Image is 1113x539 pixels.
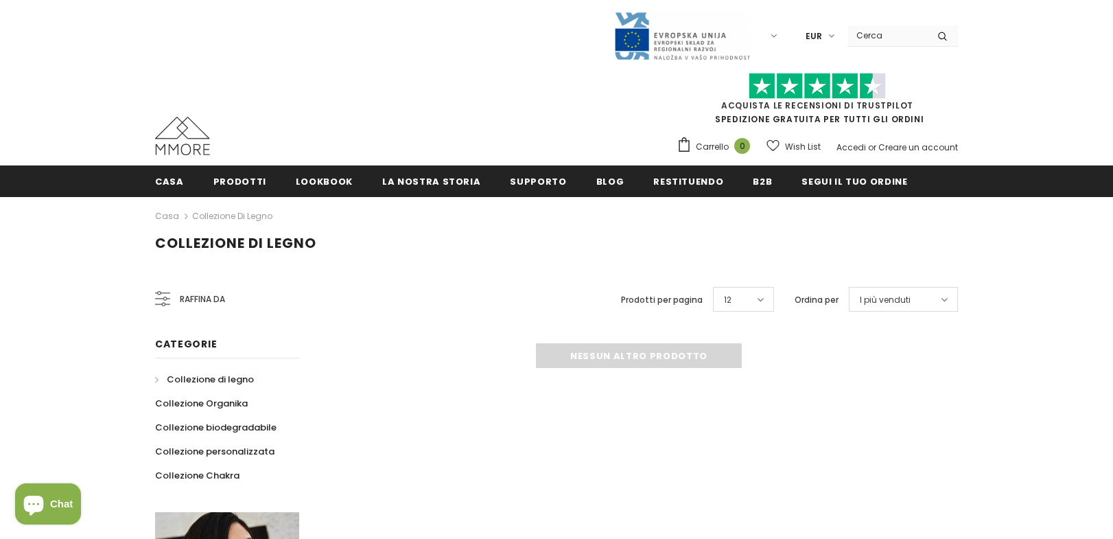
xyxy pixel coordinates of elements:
a: Casa [155,165,184,196]
a: Creare un account [878,141,958,153]
span: B2B [753,175,772,188]
a: B2B [753,165,772,196]
a: Lookbook [296,165,353,196]
span: I più venduti [860,293,911,307]
img: Javni Razpis [613,11,751,61]
a: Collezione di legno [155,367,254,391]
span: Collezione biodegradabile [155,421,277,434]
a: Collezione biodegradabile [155,415,277,439]
a: Collezione personalizzata [155,439,274,463]
a: Wish List [766,135,821,159]
a: Javni Razpis [613,30,751,41]
span: SPEDIZIONE GRATUITA PER TUTTI GLI ORDINI [677,79,958,125]
span: Carrello [696,140,729,154]
a: supporto [510,165,566,196]
span: Casa [155,175,184,188]
span: Lookbook [296,175,353,188]
span: Blog [596,175,624,188]
a: Blog [596,165,624,196]
a: Casa [155,208,179,225]
span: 0 [734,138,750,154]
a: Collezione di legno [192,210,272,222]
span: Collezione Organika [155,397,248,410]
a: Prodotti [213,165,266,196]
span: Collezione di legno [167,373,254,386]
span: Restituendo [653,175,723,188]
img: Fidati di Pilot Stars [749,73,886,100]
a: Collezione Organika [155,391,248,415]
span: supporto [510,175,566,188]
span: 12 [724,293,731,307]
span: Categorie [155,337,217,351]
span: Prodotti [213,175,266,188]
span: EUR [806,30,822,43]
a: Carrello 0 [677,137,757,157]
span: Collezione di legno [155,233,316,253]
a: Acquista le recensioni di TrustPilot [721,100,913,111]
a: Accedi [836,141,866,153]
a: Collezione Chakra [155,463,239,488]
span: La nostra storia [382,175,480,188]
a: Segui il tuo ordine [801,165,907,196]
span: Wish List [785,140,821,154]
label: Prodotti per pagina [621,293,703,307]
a: Restituendo [653,165,723,196]
img: Casi MMORE [155,117,210,155]
input: Search Site [848,25,927,45]
span: Raffina da [180,292,225,307]
span: Segui il tuo ordine [801,175,907,188]
span: or [868,141,876,153]
span: Collezione Chakra [155,469,239,482]
span: Collezione personalizzata [155,445,274,458]
a: La nostra storia [382,165,480,196]
inbox-online-store-chat: Shopify online store chat [11,483,85,528]
label: Ordina per [795,293,839,307]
